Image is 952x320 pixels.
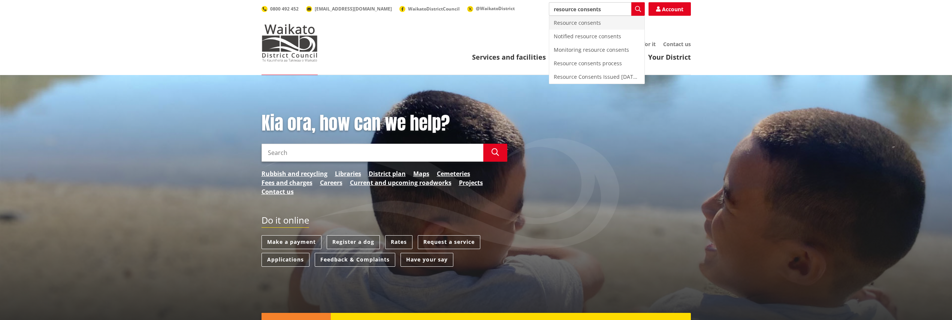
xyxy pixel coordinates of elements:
a: Contact us [663,41,691,48]
a: Rubbish and recycling [262,169,327,178]
a: Account [649,2,691,16]
a: Cemeteries [437,169,470,178]
a: Your District [648,53,691,62]
a: Applications [262,253,309,267]
h2: Do it online [262,215,309,228]
a: Request a service [418,235,480,249]
div: Resource consents [549,16,644,30]
span: WaikatoDistrictCouncil [408,6,460,12]
iframe: Messenger Launcher [918,288,945,315]
a: Maps [413,169,429,178]
span: [EMAIL_ADDRESS][DOMAIN_NAME] [315,6,392,12]
a: Contact us [262,187,294,196]
a: Current and upcoming roadworks [350,178,451,187]
div: Resource Consents Issued [DATE] - [DATE] [549,70,644,84]
div: Monitoring resource consents [549,43,644,57]
img: Waikato District Council - Te Kaunihera aa Takiwaa o Waikato [262,24,318,62]
a: Rates [385,235,412,249]
a: Make a payment [262,235,321,249]
a: Feedback & Complaints [315,253,395,267]
a: Services and facilities [472,53,546,62]
a: WaikatoDistrictCouncil [399,6,460,12]
a: Register a dog [327,235,380,249]
div: Notified resource consents [549,30,644,43]
a: Libraries [335,169,361,178]
a: 0800 492 452 [262,6,299,12]
a: District plan [369,169,406,178]
a: Projects [459,178,483,187]
a: Fees and charges [262,178,312,187]
div: Resource consents process [549,57,644,70]
h1: Kia ora, how can we help? [262,113,507,134]
a: [EMAIL_ADDRESS][DOMAIN_NAME] [306,6,392,12]
a: Have your say [401,253,453,267]
input: Search input [549,2,645,16]
span: 0800 492 452 [270,6,299,12]
a: @WaikatoDistrict [467,5,515,12]
a: Careers [320,178,342,187]
span: @WaikatoDistrict [476,5,515,12]
input: Search input [262,144,483,162]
